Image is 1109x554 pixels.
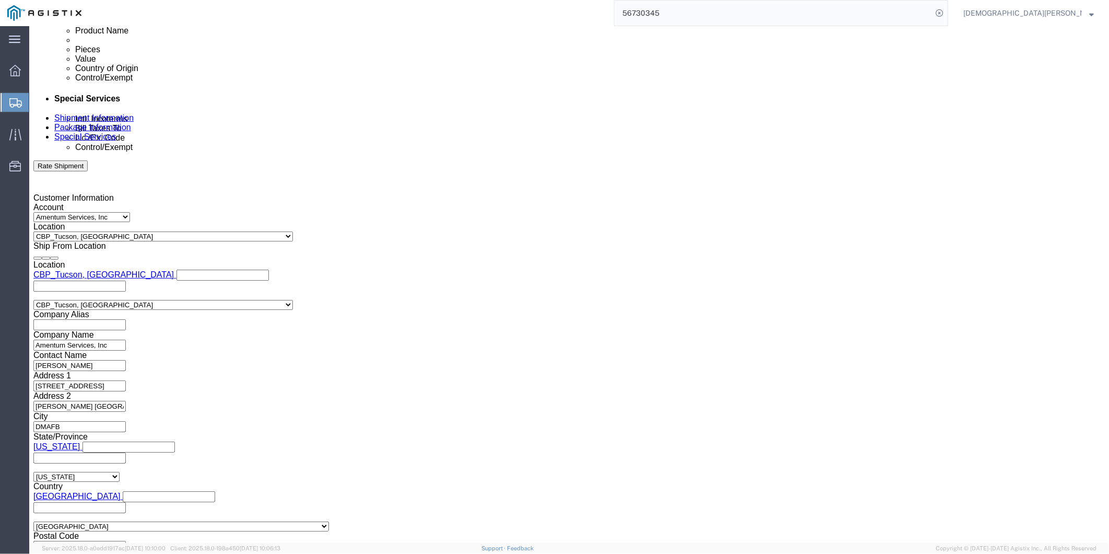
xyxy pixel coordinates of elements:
span: [DATE] 10:10:00 [125,545,166,551]
span: Client: 2025.18.0-198a450 [170,545,280,551]
a: Support [481,545,508,551]
span: [DATE] 10:06:13 [240,545,280,551]
img: logo [7,5,81,21]
iframe: FS Legacy Container [29,26,1109,543]
a: Feedback [507,545,534,551]
span: Copyright © [DATE]-[DATE] Agistix Inc., All Rights Reserved [936,544,1096,553]
input: Search for shipment number, reference number [615,1,932,26]
span: Christian Ovalles [963,7,1082,19]
span: Server: 2025.18.0-a0edd1917ac [42,545,166,551]
button: [DEMOGRAPHIC_DATA][PERSON_NAME] [963,7,1094,19]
